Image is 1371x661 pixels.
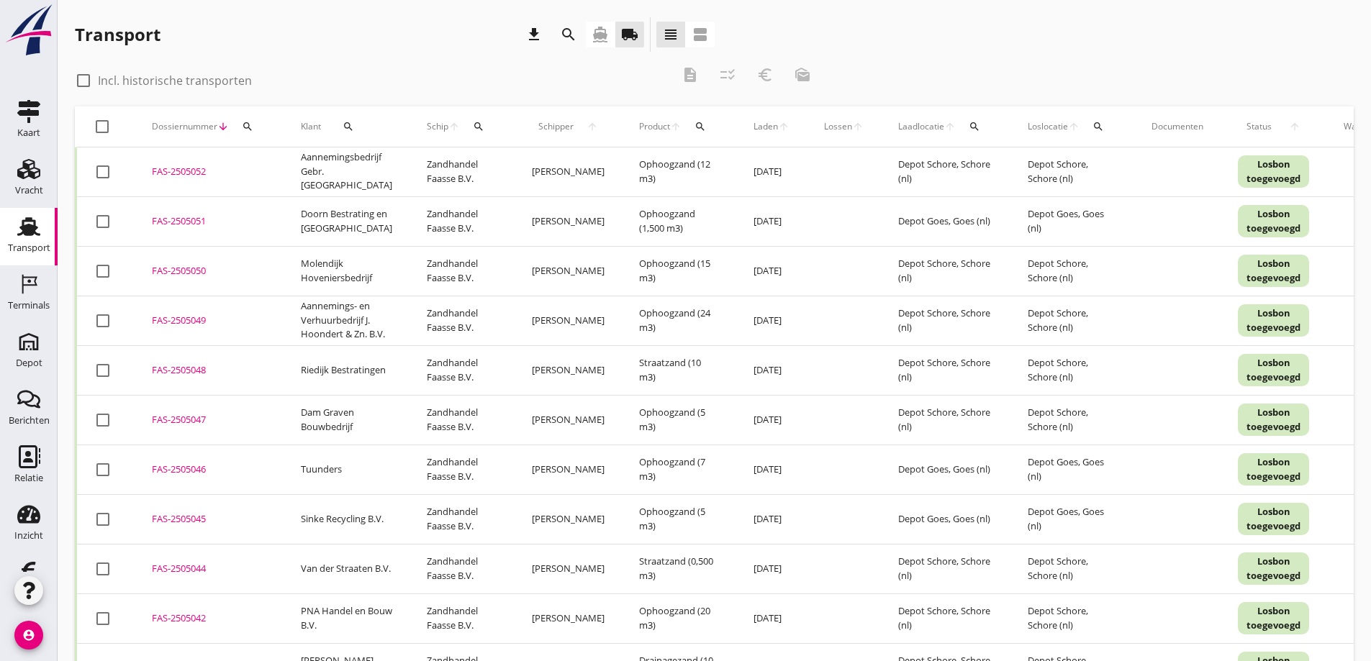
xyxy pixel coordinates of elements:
i: directions_boat [592,26,609,43]
td: [DATE] [736,544,807,593]
div: FAS-2505044 [152,562,266,576]
td: Depot Schore, Schore (nl) [1010,345,1134,395]
td: Riedijk Bestratingen [284,345,410,395]
td: Depot Goes, Goes (nl) [881,494,1010,544]
td: [DATE] [736,296,807,345]
td: [PERSON_NAME] [515,593,622,643]
td: Depot Schore, Schore (nl) [881,593,1010,643]
td: Depot Schore, Schore (nl) [1010,246,1134,296]
div: Klant [301,109,392,144]
i: search [560,26,577,43]
td: [DATE] [736,246,807,296]
div: Losbon toegevoegd [1238,552,1309,585]
td: [PERSON_NAME] [515,147,622,197]
div: FAS-2505050 [152,264,266,278]
div: Losbon toegevoegd [1238,453,1309,486]
div: Documenten [1151,120,1203,133]
i: search [694,121,706,132]
i: arrow_upward [852,121,864,132]
div: Depot [16,358,42,368]
td: Ophoogzand (7 m3) [622,445,736,494]
td: Depot Schore, Schore (nl) [881,544,1010,593]
span: Schip [427,120,448,133]
td: Aannemings- en Verhuurbedrijf J. Hoondert & Zn. B.V. [284,296,410,345]
div: FAS-2505042 [152,611,266,626]
div: Losbon toegevoegd [1238,404,1309,436]
td: [DATE] [736,593,807,643]
td: Depot Schore, Schore (nl) [1010,296,1134,345]
td: Zandhandel Faasse B.V. [410,246,515,296]
td: [PERSON_NAME] [515,445,622,494]
span: Dossiernummer [152,120,217,133]
i: view_headline [662,26,679,43]
i: arrow_upward [944,121,956,132]
td: [DATE] [736,494,807,544]
td: [DATE] [736,445,807,494]
i: arrow_upward [1068,121,1080,132]
div: Losbon toegevoegd [1238,354,1309,386]
td: Zandhandel Faasse B.V. [410,494,515,544]
td: Dam Graven Bouwbedrijf [284,395,410,445]
td: Zandhandel Faasse B.V. [410,196,515,246]
td: Zandhandel Faasse B.V. [410,395,515,445]
i: download [525,26,543,43]
td: [DATE] [736,395,807,445]
div: Vracht [15,186,43,195]
td: Depot Schore, Schore (nl) [1010,593,1134,643]
td: [DATE] [736,147,807,197]
td: Depot Goes, Goes (nl) [1010,445,1134,494]
td: [PERSON_NAME] [515,395,622,445]
div: FAS-2505052 [152,165,266,179]
td: Zandhandel Faasse B.V. [410,345,515,395]
div: Losbon toegevoegd [1238,155,1309,188]
td: Depot Schore, Schore (nl) [881,246,1010,296]
div: Inzicht [14,531,43,540]
td: Sinke Recycling B.V. [284,494,410,544]
td: Ophoogzand (1,500 m3) [622,196,736,246]
td: Depot Schore, Schore (nl) [881,345,1010,395]
div: FAS-2505051 [152,214,266,229]
i: search [343,121,354,132]
div: Kaart [17,128,40,137]
i: arrow_upward [580,121,605,132]
td: Ophoogzand (5 m3) [622,494,736,544]
td: [PERSON_NAME] [515,296,622,345]
td: Zandhandel Faasse B.V. [410,147,515,197]
td: Depot Schore, Schore (nl) [1010,147,1134,197]
td: [PERSON_NAME] [515,196,622,246]
td: Tuunders [284,445,410,494]
td: Aannemingsbedrijf Gebr. [GEOGRAPHIC_DATA] [284,147,410,197]
td: Depot Goes, Goes (nl) [881,445,1010,494]
td: [PERSON_NAME] [515,246,622,296]
i: search [473,121,484,132]
span: Lossen [824,120,852,133]
span: Laden [754,120,778,133]
span: Laadlocatie [898,120,944,133]
td: Ophoogzand (12 m3) [622,147,736,197]
td: Molendijk Hoveniersbedrijf [284,246,410,296]
span: Schipper [532,120,580,133]
td: Depot Schore, Schore (nl) [1010,544,1134,593]
td: Straatzand (0,500 m3) [622,544,736,593]
img: logo-small.a267ee39.svg [3,4,55,57]
td: Depot Goes, Goes (nl) [1010,494,1134,544]
span: Product [639,120,670,133]
td: Zandhandel Faasse B.V. [410,445,515,494]
td: Zandhandel Faasse B.V. [410,593,515,643]
td: Doorn Bestrating en [GEOGRAPHIC_DATA] [284,196,410,246]
td: Van der Straaten B.V. [284,544,410,593]
i: arrow_downward [217,121,229,132]
td: Depot Schore, Schore (nl) [881,395,1010,445]
div: FAS-2505049 [152,314,266,328]
td: Depot Goes, Goes (nl) [1010,196,1134,246]
div: Transport [75,23,160,46]
td: Depot Schore, Schore (nl) [881,296,1010,345]
td: Zandhandel Faasse B.V. [410,544,515,593]
div: Relatie [14,473,43,483]
div: Losbon toegevoegd [1238,304,1309,337]
div: FAS-2505046 [152,462,266,477]
span: Status [1238,120,1280,133]
i: account_circle [14,621,43,649]
td: [DATE] [736,196,807,246]
td: Zandhandel Faasse B.V. [410,296,515,345]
